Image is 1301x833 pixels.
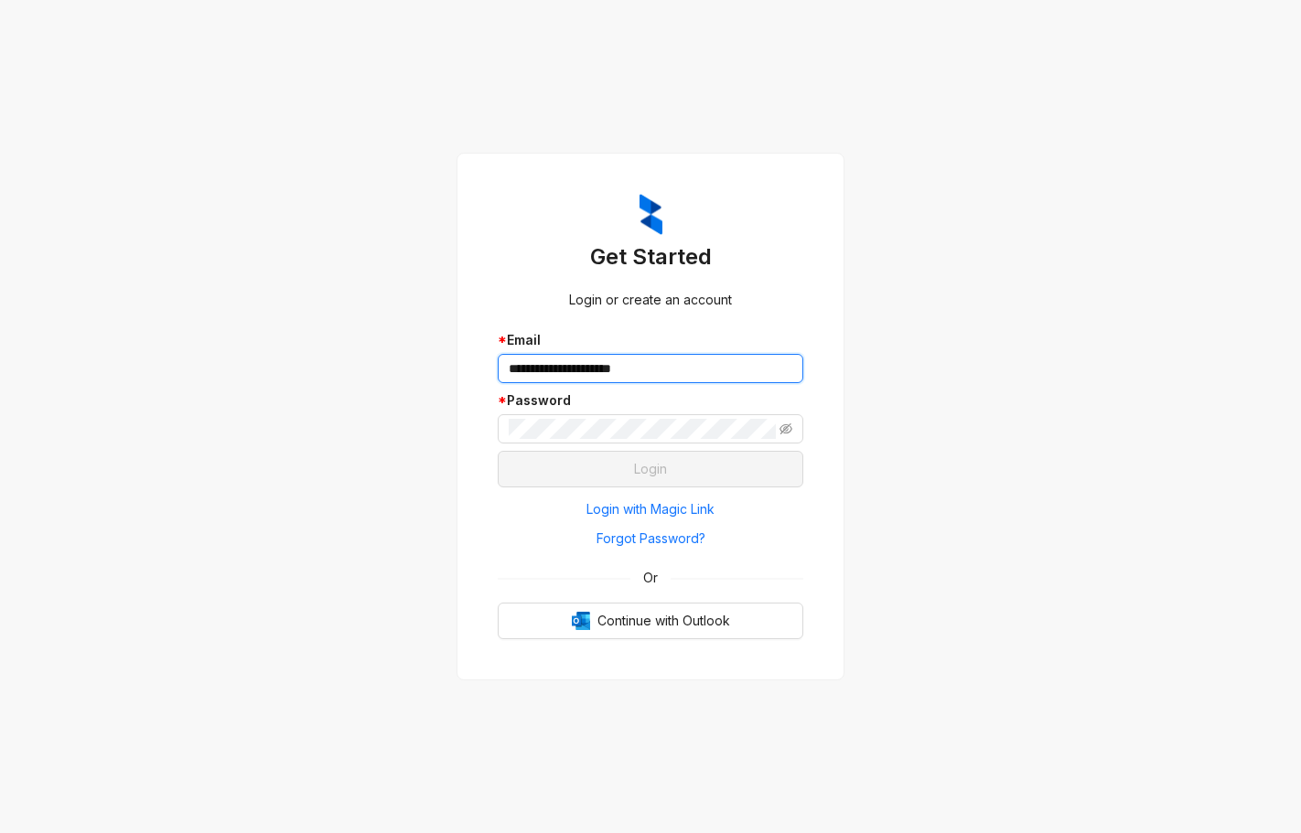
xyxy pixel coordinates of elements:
button: OutlookContinue with Outlook [498,603,803,639]
button: Login [498,451,803,487]
div: Login or create an account [498,290,803,310]
span: Forgot Password? [597,529,705,549]
img: Outlook [572,612,590,630]
h3: Get Started [498,242,803,272]
span: Login with Magic Link [586,499,715,519]
button: Login with Magic Link [498,495,803,524]
img: ZumaIcon [640,194,662,236]
span: Or [630,568,671,588]
div: Password [498,390,803,411]
span: eye-invisible [780,422,792,435]
div: Email [498,330,803,350]
button: Forgot Password? [498,524,803,553]
span: Continue with Outlook [597,611,730,631]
